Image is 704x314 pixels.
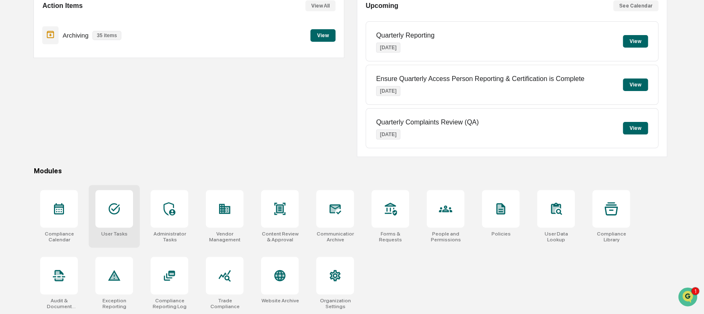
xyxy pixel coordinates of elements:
button: View [310,29,335,42]
img: 8933085812038_c878075ebb4cc5468115_72.jpg [18,64,33,79]
button: Start new chat [142,66,152,76]
div: Compliance Reporting Log [151,298,188,309]
div: Content Review & Approval [261,231,299,243]
p: Ensure Quarterly Access Person Reporting & Certification is Complete [376,75,584,83]
p: [DATE] [376,43,400,53]
h2: Action Items [42,2,82,10]
span: [PERSON_NAME] [26,114,68,120]
a: View [310,31,335,39]
span: • [69,114,72,120]
div: Start new chat [38,64,137,72]
p: 35 items [92,31,121,40]
div: Audit & Document Logs [40,298,78,309]
div: Modules [33,167,667,175]
button: View [623,35,648,48]
p: How can we help? [8,18,152,31]
a: 🖐️Preclearance [5,145,57,160]
div: Organization Settings [316,298,354,309]
a: 🔎Data Lookup [5,161,56,176]
p: [DATE] [376,129,400,139]
div: User Tasks [101,231,128,237]
div: Compliance Calendar [40,231,78,243]
div: User Data Lookup [537,231,575,243]
span: Sep 12 [74,114,92,120]
img: 1746055101610-c473b297-6a78-478c-a979-82029cc54cd1 [17,114,23,121]
span: Preclearance [17,148,54,157]
div: Forms & Requests [371,231,409,243]
div: We're available if you need us! [38,72,115,79]
button: View All [305,0,335,11]
a: Powered byPylon [59,184,101,191]
button: View [623,78,648,91]
p: Archiving [63,32,89,39]
img: 1746055101610-c473b297-6a78-478c-a979-82029cc54cd1 [8,64,23,79]
span: Attestations [69,148,104,157]
iframe: Open customer support [677,286,700,309]
p: Quarterly Complaints Review (QA) [376,119,479,126]
span: Data Lookup [17,164,53,172]
p: [DATE] [376,86,400,96]
div: Communications Archive [316,231,354,243]
img: Jack Rasmussen [8,106,22,119]
div: Exception Reporting [95,298,133,309]
a: 🗄️Attestations [57,145,107,160]
button: See Calendar [613,0,658,11]
div: 🔎 [8,165,15,172]
div: Vendor Management [206,231,243,243]
span: Pylon [83,185,101,191]
div: People and Permissions [427,231,464,243]
div: 🖐️ [8,149,15,156]
h2: Upcoming [366,2,398,10]
div: 🗄️ [61,149,67,156]
button: View [623,122,648,134]
div: Administrator Tasks [151,231,188,243]
button: See all [130,91,152,101]
div: Past conversations [8,93,56,99]
div: Compliance Library [592,231,630,243]
div: Policies [491,231,510,237]
p: Quarterly Reporting [376,32,435,39]
div: Website Archive [261,298,299,304]
div: Trade Compliance [206,298,243,309]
